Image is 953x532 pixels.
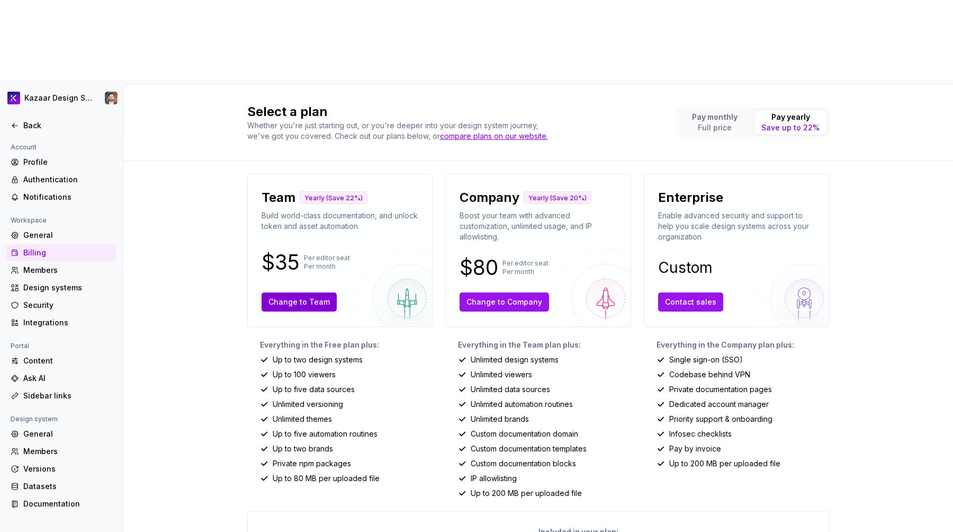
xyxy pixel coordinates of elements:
[23,157,112,167] div: Profile
[669,414,772,424] p: Priority support & onboarding
[23,356,112,366] div: Content
[23,282,112,293] div: Design systems
[273,429,377,439] p: Up to five automation routines
[440,131,548,141] div: compare plans on our website.
[273,458,351,469] p: Private npm packages
[6,189,116,206] a: Notifications
[273,444,333,454] p: Up to two brands
[669,399,769,410] p: Dedicated account manager
[23,265,112,276] div: Members
[471,384,550,395] p: Unlimited data sources
[262,256,300,269] p: $35
[273,354,363,365] p: Up to two design systems
[460,210,617,242] p: Boost your team with advanced customization, unlimited usage, and IP allowlisting.
[6,352,116,369] a: Content
[471,473,517,484] p: IP allowlisting
[2,86,121,110] button: Kazaar Design SystemFrederic
[6,279,116,296] a: Design systems
[692,122,738,133] p: Full price
[669,458,780,469] p: Up to 200 MB per uploaded file
[273,473,380,484] p: Up to 80 MB per uploaded file
[23,391,112,401] div: Sidebar links
[105,92,118,104] img: Frederic
[665,297,716,307] span: Contact sales
[658,210,815,242] p: Enable advanced security and support to help you scale design systems across your organization.
[528,194,587,202] p: Yearly (Save 20%)
[669,354,743,365] p: Single sign-on (SSO)
[23,464,112,474] div: Versions
[6,425,116,442] a: General
[6,460,116,477] a: Versions
[6,413,62,425] div: Design system
[471,354,559,365] p: Unlimited design systems
[471,429,578,439] p: Custom documentation domain
[471,399,573,410] p: Unlimited automation routines
[460,292,549,312] button: Change to Company
[460,261,498,274] p: $80
[23,192,112,202] div: Notifications
[260,340,433,350] p: Everything in the Free plan plus:
[273,384,355,395] p: Up to five data sources
[6,244,116,261] a: Billing
[273,414,332,424] p: Unlimited themes
[669,369,750,380] p: Codebase behind VPN
[23,120,112,131] div: Back
[23,446,112,457] div: Members
[466,297,542,307] span: Change to Company
[658,189,723,206] p: Enterprise
[23,373,112,384] div: Ask AI
[6,141,41,154] div: Account
[658,292,723,312] button: Contact sales
[6,478,116,495] a: Datasets
[23,300,112,311] div: Security
[23,174,112,185] div: Authentication
[6,117,116,134] a: Back
[471,414,529,424] p: Unlimited brands
[502,259,549,276] p: Per editor seat Per month
[262,210,419,232] p: Build world-class documentation, and unlock token and asset automation.
[273,369,336,380] p: Up to 100 viewers
[247,120,554,141] div: Whether you're just starting out, or you're deeper into your design system journey, we've got you...
[24,93,92,103] div: Kazaar Design System
[471,488,582,499] p: Up to 200 MB per uploaded file
[669,444,721,454] p: Pay by invoice
[6,495,116,512] a: Documentation
[6,227,116,244] a: General
[268,297,330,307] span: Change to Team
[23,429,112,439] div: General
[458,340,631,350] p: Everything in the Team plan plus:
[754,110,828,135] button: Pay yearlySave up to 22%
[6,171,116,188] a: Authentication
[6,340,33,352] div: Portal
[471,369,532,380] p: Unlimited viewers
[23,317,112,328] div: Integrations
[6,387,116,404] a: Sidebar links
[6,154,116,171] a: Profile
[6,262,116,279] a: Members
[304,254,350,271] p: Per editor seat Per month
[23,499,112,509] div: Documentation
[304,194,363,202] p: Yearly (Save 22%)
[471,444,587,454] p: Custom documentation templates
[6,297,116,314] a: Security
[23,481,112,492] div: Datasets
[6,314,116,331] a: Integrations
[761,122,820,133] p: Save up to 22%
[692,112,738,122] p: Pay monthly
[262,292,337,312] button: Change to Team
[678,110,752,135] button: Pay monthlyFull price
[471,458,576,469] p: Custom documentation blocks
[273,399,343,410] p: Unlimited versioning
[262,189,295,206] p: Team
[23,230,112,241] div: General
[658,261,713,274] p: Custom
[669,384,772,395] p: Private documentation pages
[23,247,112,258] div: Billing
[657,340,830,350] p: Everything in the Company plan plus:
[6,370,116,387] a: Ask AI
[7,92,20,104] img: 430d0a0e-ca13-4282-b224-6b37fab85464.png
[460,189,519,206] p: Company
[247,103,663,120] h2: Select a plan
[761,112,820,122] p: Pay yearly
[6,443,116,460] a: Members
